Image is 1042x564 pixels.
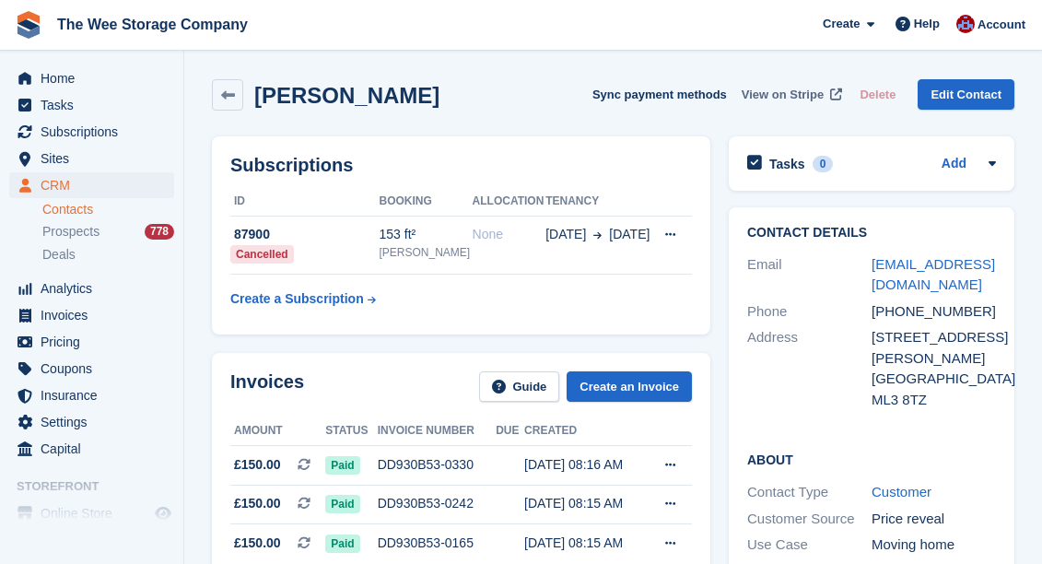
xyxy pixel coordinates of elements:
[9,500,174,526] a: menu
[747,301,872,323] div: Phone
[872,348,996,370] div: [PERSON_NAME]
[872,390,996,411] div: ML3 8TZ
[41,329,151,355] span: Pricing
[230,371,304,402] h2: Invoices
[9,276,174,301] a: menu
[230,282,376,316] a: Create a Subscription
[41,382,151,408] span: Insurance
[978,16,1025,34] span: Account
[473,225,546,244] div: None
[9,356,174,382] a: menu
[41,146,151,171] span: Sites
[42,246,76,264] span: Deals
[9,436,174,462] a: menu
[152,502,174,524] a: Preview store
[41,356,151,382] span: Coupons
[742,86,824,104] span: View on Stripe
[872,327,996,348] div: [STREET_ADDRESS]
[769,156,805,172] h2: Tasks
[9,146,174,171] a: menu
[41,500,151,526] span: Online Store
[50,9,255,40] a: The Wee Storage Company
[747,535,872,556] div: Use Case
[956,15,975,33] img: Scott Ritchie
[9,329,174,355] a: menu
[9,302,174,328] a: menu
[9,172,174,198] a: menu
[734,79,846,110] a: View on Stripe
[479,371,560,402] a: Guide
[230,289,364,309] div: Create a Subscription
[813,156,834,172] div: 0
[9,382,174,408] a: menu
[9,119,174,145] a: menu
[41,172,151,198] span: CRM
[325,495,359,513] span: Paid
[524,455,645,475] div: [DATE] 08:16 AM
[15,11,42,39] img: stora-icon-8386f47178a22dfd0bd8f6a31ec36ba5ce8667c1dd55bd0f319d3a0aa187defe.svg
[496,417,524,446] th: Due
[234,494,281,513] span: £150.00
[823,15,860,33] span: Create
[230,417,325,446] th: Amount
[41,409,151,435] span: Settings
[747,509,872,530] div: Customer Source
[380,225,473,244] div: 153 ft²
[230,155,692,176] h2: Subscriptions
[747,254,872,296] div: Email
[42,201,174,218] a: Contacts
[254,83,439,108] h2: [PERSON_NAME]
[747,226,996,241] h2: Contact Details
[42,222,174,241] a: Prospects 778
[41,119,151,145] span: Subscriptions
[41,276,151,301] span: Analytics
[41,92,151,118] span: Tasks
[524,494,645,513] div: [DATE] 08:15 AM
[230,225,380,244] div: 87900
[524,534,645,553] div: [DATE] 08:15 AM
[609,225,650,244] span: [DATE]
[942,154,966,175] a: Add
[852,79,903,110] button: Delete
[9,92,174,118] a: menu
[914,15,940,33] span: Help
[234,534,281,553] span: £150.00
[567,371,692,402] a: Create an Invoice
[473,187,546,217] th: Allocation
[42,245,174,264] a: Deals
[378,494,497,513] div: DD930B53-0242
[872,535,996,556] div: Moving home
[918,79,1014,110] a: Edit Contact
[41,436,151,462] span: Capital
[872,369,996,390] div: [GEOGRAPHIC_DATA]
[378,417,497,446] th: Invoice number
[545,187,652,217] th: Tenancy
[524,417,645,446] th: Created
[380,187,473,217] th: Booking
[42,223,100,241] span: Prospects
[145,224,174,240] div: 778
[872,509,996,530] div: Price reveal
[230,245,294,264] div: Cancelled
[747,327,872,410] div: Address
[378,455,497,475] div: DD930B53-0330
[41,65,151,91] span: Home
[872,301,996,323] div: [PHONE_NUMBER]
[872,484,931,499] a: Customer
[592,79,727,110] button: Sync payment methods
[234,455,281,475] span: £150.00
[872,256,995,293] a: [EMAIL_ADDRESS][DOMAIN_NAME]
[9,409,174,435] a: menu
[325,417,377,446] th: Status
[41,302,151,328] span: Invoices
[325,456,359,475] span: Paid
[325,535,359,553] span: Paid
[380,244,473,261] div: [PERSON_NAME]
[378,534,497,553] div: DD930B53-0165
[9,65,174,91] a: menu
[17,477,183,496] span: Storefront
[747,450,996,468] h2: About
[230,187,380,217] th: ID
[747,482,872,503] div: Contact Type
[545,225,586,244] span: [DATE]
